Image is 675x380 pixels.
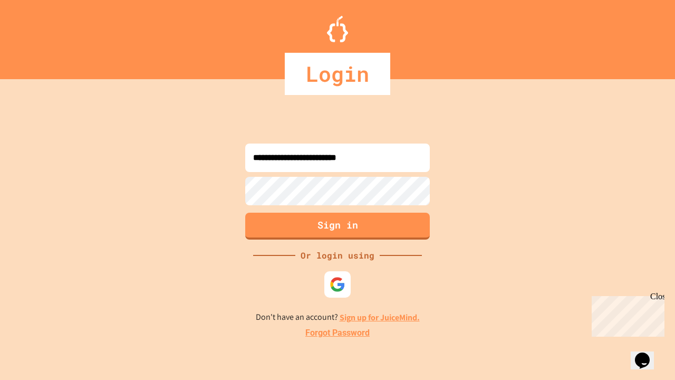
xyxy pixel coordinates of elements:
div: Login [285,53,390,95]
p: Don't have an account? [256,311,420,324]
iframe: chat widget [587,292,664,337]
img: google-icon.svg [330,277,345,292]
img: Logo.svg [327,16,348,42]
div: Or login using [295,249,380,262]
a: Forgot Password [305,327,370,339]
div: Chat with us now!Close [4,4,73,67]
a: Sign up for JuiceMind. [340,312,420,323]
button: Sign in [245,213,430,240]
iframe: chat widget [631,338,664,369]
